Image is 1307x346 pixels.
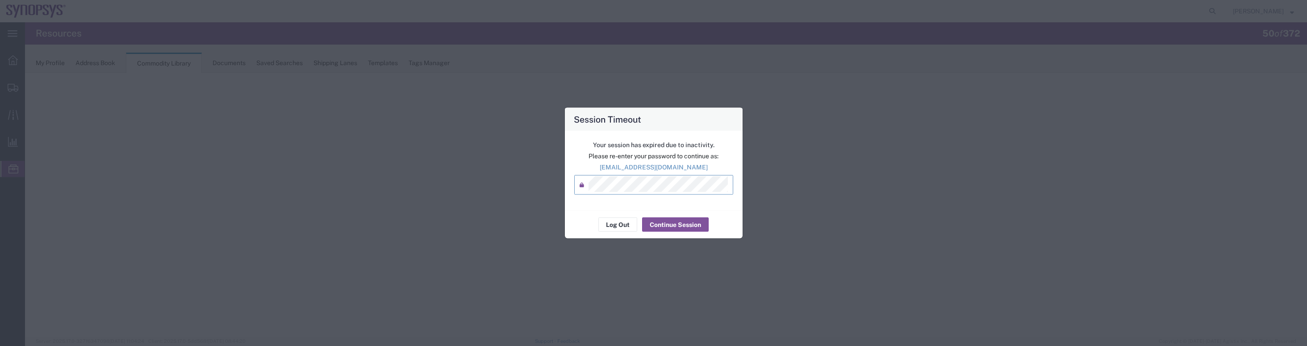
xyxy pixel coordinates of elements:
button: Continue Session [642,218,709,232]
p: [EMAIL_ADDRESS][DOMAIN_NAME] [574,163,733,172]
p: Your session has expired due to inactivity. [574,140,733,150]
button: Log Out [598,218,637,232]
h4: Session Timeout [574,113,641,126]
p: Please re-enter your password to continue as: [574,152,733,161]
